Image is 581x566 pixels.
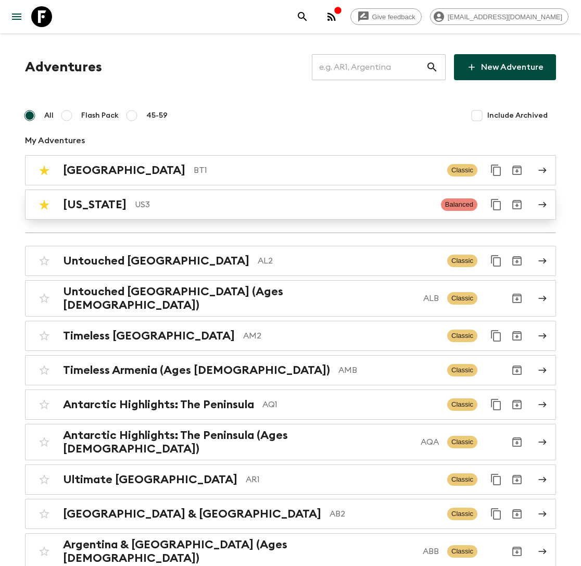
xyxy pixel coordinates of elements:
[25,464,556,495] a: Ultimate [GEOGRAPHIC_DATA]AR1ClassicDuplicate for 45-59Archive
[507,288,527,309] button: Archive
[63,163,185,177] h2: [GEOGRAPHIC_DATA]
[507,432,527,452] button: Archive
[447,436,477,448] span: Classic
[25,424,556,460] a: Antarctic Highlights: The Peninsula (Ages [DEMOGRAPHIC_DATA])AQAClassicArchive
[25,246,556,276] a: Untouched [GEOGRAPHIC_DATA]AL2ClassicDuplicate for 45-59Archive
[246,473,439,486] p: AR1
[507,325,527,346] button: Archive
[63,363,330,377] h2: Timeless Armenia (Ages [DEMOGRAPHIC_DATA])
[486,194,507,215] button: Duplicate for 45-59
[423,545,439,558] p: ABB
[447,364,477,376] span: Classic
[44,110,54,121] span: All
[63,198,127,211] h2: [US_STATE]
[507,360,527,381] button: Archive
[447,164,477,177] span: Classic
[262,398,439,411] p: AQ1
[486,504,507,524] button: Duplicate for 45-59
[486,394,507,415] button: Duplicate for 45-59
[135,198,433,211] p: US3
[63,329,235,343] h2: Timeless [GEOGRAPHIC_DATA]
[507,504,527,524] button: Archive
[447,473,477,486] span: Classic
[441,198,477,211] span: Balanced
[367,13,421,21] span: Give feedback
[25,155,556,185] a: [GEOGRAPHIC_DATA]BT1ClassicDuplicate for 45-59Archive
[507,541,527,562] button: Archive
[63,538,414,565] h2: Argentina & [GEOGRAPHIC_DATA] (Ages [DEMOGRAPHIC_DATA])
[486,160,507,181] button: Duplicate for 45-59
[146,110,168,121] span: 45-59
[430,8,569,25] div: [EMAIL_ADDRESS][DOMAIN_NAME]
[292,6,313,27] button: search adventures
[447,508,477,520] span: Classic
[350,8,422,25] a: Give feedback
[6,6,27,27] button: menu
[194,164,439,177] p: BT1
[330,508,439,520] p: AB2
[25,57,102,78] h1: Adventures
[25,280,556,317] a: Untouched [GEOGRAPHIC_DATA] (Ages [DEMOGRAPHIC_DATA])ALBClassicArchive
[258,255,439,267] p: AL2
[486,469,507,490] button: Duplicate for 45-59
[25,321,556,351] a: Timeless [GEOGRAPHIC_DATA]AM2ClassicDuplicate for 45-59Archive
[25,499,556,529] a: [GEOGRAPHIC_DATA] & [GEOGRAPHIC_DATA]AB2ClassicDuplicate for 45-59Archive
[442,13,568,21] span: [EMAIL_ADDRESS][DOMAIN_NAME]
[63,398,254,411] h2: Antarctic Highlights: The Peninsula
[507,469,527,490] button: Archive
[447,255,477,267] span: Classic
[63,429,412,456] h2: Antarctic Highlights: The Peninsula (Ages [DEMOGRAPHIC_DATA])
[507,160,527,181] button: Archive
[25,134,556,147] p: My Adventures
[81,110,119,121] span: Flash Pack
[63,473,237,486] h2: Ultimate [GEOGRAPHIC_DATA]
[507,194,527,215] button: Archive
[454,54,556,80] a: New Adventure
[25,355,556,385] a: Timeless Armenia (Ages [DEMOGRAPHIC_DATA])AMBClassicArchive
[312,53,426,82] input: e.g. AR1, Argentina
[486,325,507,346] button: Duplicate for 45-59
[507,250,527,271] button: Archive
[63,254,249,268] h2: Untouched [GEOGRAPHIC_DATA]
[447,292,477,305] span: Classic
[243,330,439,342] p: AM2
[423,292,439,305] p: ALB
[63,507,321,521] h2: [GEOGRAPHIC_DATA] & [GEOGRAPHIC_DATA]
[25,389,556,420] a: Antarctic Highlights: The PeninsulaAQ1ClassicDuplicate for 45-59Archive
[447,330,477,342] span: Classic
[421,436,439,448] p: AQA
[25,190,556,220] a: [US_STATE]US3BalancedDuplicate for 45-59Archive
[507,394,527,415] button: Archive
[447,545,477,558] span: Classic
[486,250,507,271] button: Duplicate for 45-59
[487,110,548,121] span: Include Archived
[447,398,477,411] span: Classic
[63,285,415,312] h2: Untouched [GEOGRAPHIC_DATA] (Ages [DEMOGRAPHIC_DATA])
[338,364,439,376] p: AMB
